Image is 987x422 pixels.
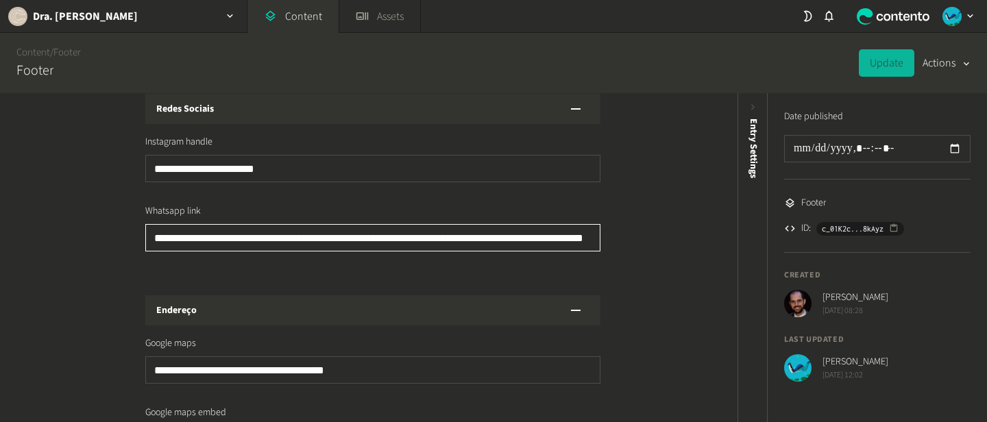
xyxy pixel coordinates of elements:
[145,204,201,219] span: Whatsapp link
[145,406,226,420] span: Google maps embed
[859,49,914,77] button: Update
[145,135,212,149] span: Instagram handle
[156,102,214,116] h3: Redes Sociais
[822,355,888,369] span: [PERSON_NAME]
[784,269,971,282] h4: Created
[942,7,962,26] img: andréia c.
[145,336,196,351] span: Google maps
[156,303,197,318] h3: Endereço
[923,49,971,77] button: Actions
[53,45,81,60] a: Footer
[816,222,904,236] button: c_01K2c...8kAyz
[784,290,812,317] img: Andre Teves
[784,110,843,124] label: Date published
[801,196,826,210] span: Footer
[784,334,971,346] h4: Last updated
[16,45,50,60] a: Content
[822,305,888,317] span: [DATE] 08:28
[822,290,888,305] span: [PERSON_NAME]
[33,8,138,25] h2: Dra. [PERSON_NAME]
[822,223,884,235] span: c_01K2c...8kAyz
[746,119,761,178] span: Entry Settings
[822,369,888,382] span: [DATE] 12:02
[784,354,812,382] img: andréia c.
[801,221,811,236] span: ID:
[50,45,53,60] span: /
[8,7,27,26] img: Dra. Caroline Cha
[16,60,53,81] h2: Footer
